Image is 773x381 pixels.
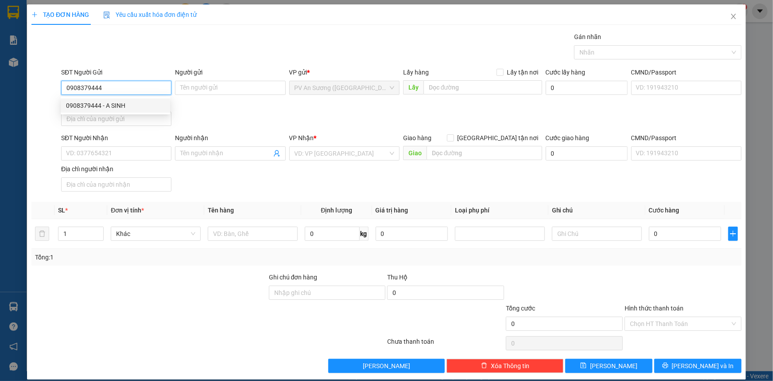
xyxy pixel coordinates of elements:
[548,202,645,219] th: Ghi chú
[590,361,637,371] span: [PERSON_NAME]
[427,146,542,160] input: Dọc đường
[208,207,234,214] span: Tên hàng
[403,134,431,141] span: Giao hàng
[506,305,535,312] span: Tổng cước
[552,227,642,241] input: Ghi Chú
[175,133,285,143] div: Người nhận
[654,359,742,373] button: printer[PERSON_NAME] và In
[387,337,505,352] div: Chưa thanh toán
[454,133,542,143] span: [GEOGRAPHIC_DATA] tận nơi
[631,67,742,77] div: CMND/Passport
[61,98,170,113] div: 0908379444 - A SINH
[728,227,738,241] button: plus
[672,361,734,371] span: [PERSON_NAME] và In
[289,67,400,77] div: VP gửi
[31,11,89,18] span: TẠO ĐƠN HÀNG
[403,69,429,76] span: Lấy hàng
[35,227,49,241] button: delete
[721,4,746,29] button: Close
[574,33,601,40] label: Gán nhãn
[447,359,563,373] button: deleteXóa Thông tin
[546,134,590,141] label: Cước giao hàng
[328,359,445,373] button: [PERSON_NAME]
[625,305,684,312] label: Hình thức thanh toán
[363,361,410,371] span: [PERSON_NAME]
[481,362,487,369] span: delete
[66,101,165,110] div: 0908379444 - A SINH
[116,227,195,240] span: Khác
[321,207,352,214] span: Định lượng
[269,274,318,281] label: Ghi chú đơn hàng
[730,13,737,20] span: close
[61,133,171,143] div: SĐT Người Nhận
[376,207,408,214] span: Giá trị hàng
[546,69,586,76] label: Cước lấy hàng
[35,252,299,262] div: Tổng: 1
[662,362,668,369] span: printer
[403,146,427,160] span: Giao
[61,112,171,126] input: Địa chỉ của người gửi
[729,230,738,237] span: plus
[273,150,280,157] span: user-add
[491,361,529,371] span: Xóa Thông tin
[565,359,653,373] button: save[PERSON_NAME]
[295,81,394,94] span: PV An Sương (Hàng Hóa)
[111,207,144,214] span: Đơn vị tính
[175,67,285,77] div: Người gửi
[546,146,628,161] input: Cước giao hàng
[269,286,386,300] input: Ghi chú đơn hàng
[360,227,369,241] span: kg
[58,207,65,214] span: SL
[387,274,408,281] span: Thu Hộ
[423,80,542,94] input: Dọc đường
[649,207,680,214] span: Cước hàng
[631,133,742,143] div: CMND/Passport
[61,177,171,192] input: Địa chỉ của người nhận
[103,12,110,19] img: icon
[504,67,542,77] span: Lấy tận nơi
[451,202,548,219] th: Loại phụ phí
[376,227,448,241] input: 0
[103,11,197,18] span: Yêu cầu xuất hóa đơn điện tử
[289,134,314,141] span: VP Nhận
[61,164,171,174] div: Địa chỉ người nhận
[208,227,298,241] input: VD: Bàn, Ghế
[546,81,628,95] input: Cước lấy hàng
[31,12,38,18] span: plus
[61,67,171,77] div: SĐT Người Gửi
[580,362,587,369] span: save
[403,80,423,94] span: Lấy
